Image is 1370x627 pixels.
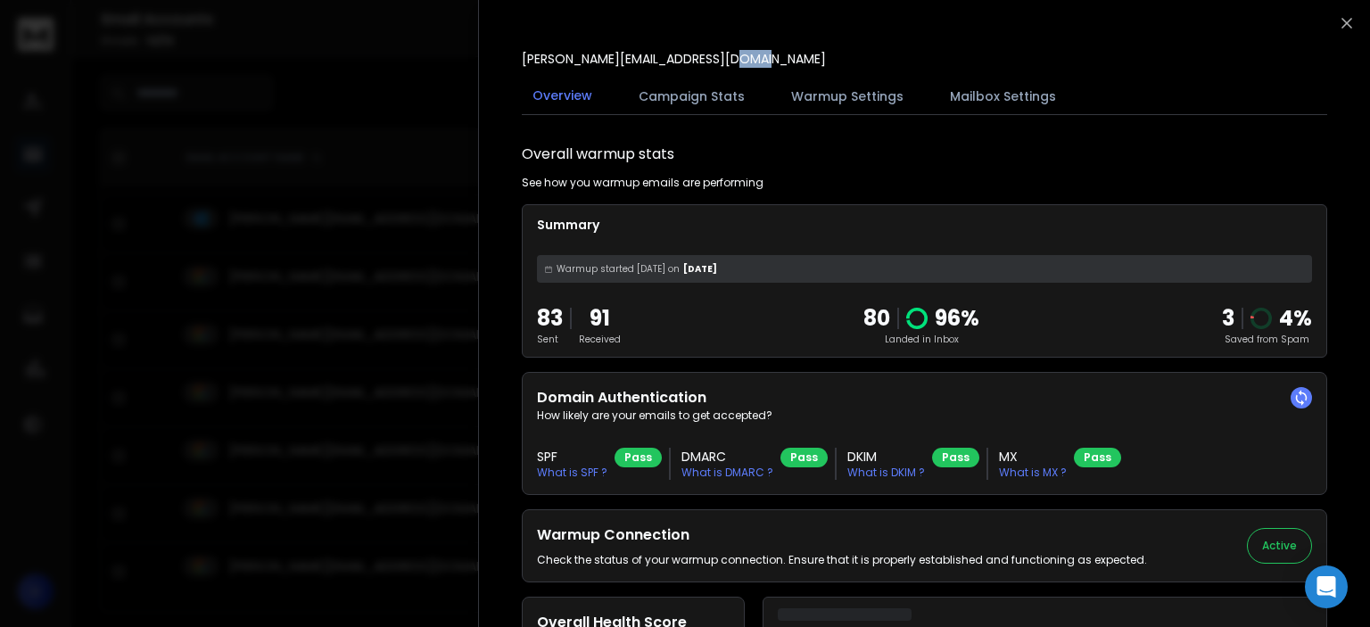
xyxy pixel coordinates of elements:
button: Campaign Stats [628,77,755,116]
p: Summary [537,216,1312,234]
button: Mailbox Settings [939,77,1067,116]
button: Active [1247,528,1312,564]
p: [PERSON_NAME][EMAIL_ADDRESS][DOMAIN_NAME] [522,50,826,68]
p: 80 [863,304,890,333]
h3: MX [999,448,1067,466]
button: Overview [522,76,603,117]
p: What is DMARC ? [681,466,773,480]
h3: DMARC [681,448,773,466]
h3: SPF [537,448,607,466]
p: See how you warmup emails are performing [522,176,763,190]
p: 91 [579,304,621,333]
h1: Overall warmup stats [522,144,674,165]
h2: Domain Authentication [537,387,1312,408]
p: Landed in Inbox [863,333,979,346]
p: 4 % [1279,304,1312,333]
p: What is DKIM ? [847,466,925,480]
p: Received [579,333,621,346]
button: Warmup Settings [780,77,914,116]
p: Check the status of your warmup connection. Ensure that it is properly established and functionin... [537,553,1147,567]
p: Sent [537,333,563,346]
p: How likely are your emails to get accepted? [537,408,1312,423]
div: Pass [615,448,662,467]
h3: DKIM [847,448,925,466]
p: 83 [537,304,563,333]
p: What is SPF ? [537,466,607,480]
p: 96 % [935,304,979,333]
div: Open Intercom Messenger [1305,565,1348,608]
div: [DATE] [537,255,1312,283]
div: Pass [780,448,828,467]
p: Saved from Spam [1222,333,1312,346]
div: Pass [932,448,979,467]
strong: 3 [1222,303,1234,333]
div: Pass [1074,448,1121,467]
span: Warmup started [DATE] on [557,262,680,276]
p: What is MX ? [999,466,1067,480]
h2: Warmup Connection [537,524,1147,546]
